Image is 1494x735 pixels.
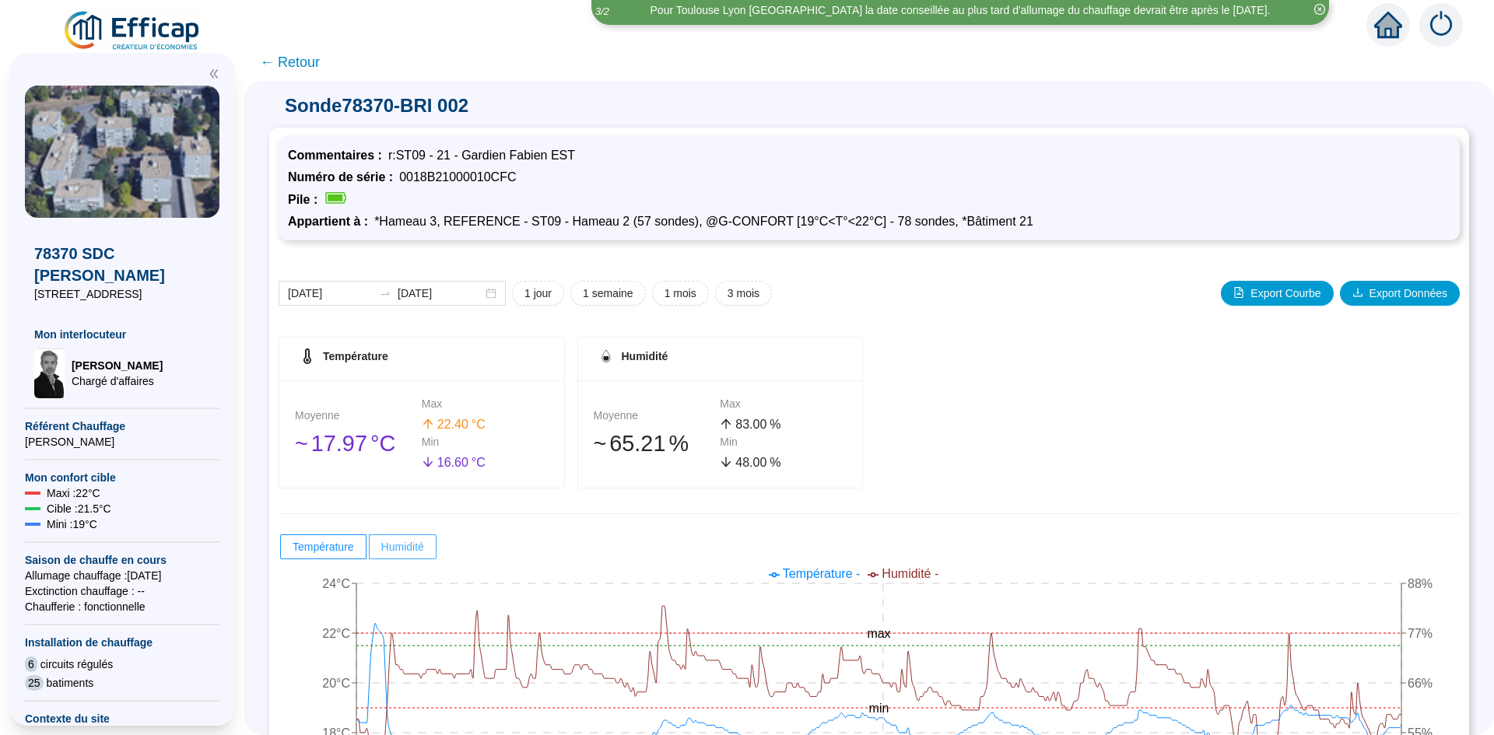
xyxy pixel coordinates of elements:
[882,567,938,580] span: Humidité -
[322,627,350,640] tspan: 22°C
[422,418,434,430] span: arrow-up
[622,350,668,362] span: Humidité
[437,418,451,431] span: 22
[25,418,219,434] span: Référent Chauffage
[34,243,210,286] span: 78370 SDC [PERSON_NAME]
[720,456,732,468] span: arrow-down
[595,5,609,17] i: 3 / 2
[379,287,391,299] span: to
[1340,281,1460,306] button: Export Données
[47,675,94,691] span: batiments
[869,702,889,715] tspan: min
[288,193,324,206] span: Pile :
[40,656,113,672] span: circuits régulés
[288,215,374,228] span: Appartient à :
[728,285,759,302] span: 3 mois
[665,285,696,302] span: 1 mois
[451,418,468,431] span: .40
[388,149,575,162] span: r:ST09 - 21 - Gardien Fabien EST
[322,677,350,690] tspan: 20°C
[25,568,219,583] span: Allumage chauffage : [DATE]
[379,287,391,299] span: swap-right
[609,431,634,456] span: 65
[1374,11,1402,39] span: home
[25,656,37,672] span: 6
[47,501,111,516] span: Cible : 21.5 °C
[668,427,689,460] span: %
[1233,287,1244,298] span: file-image
[1314,4,1325,15] span: close-circle
[25,635,219,650] span: Installation de chauffage
[25,599,219,614] span: Chaufferie : fonctionnelle
[25,434,219,450] span: [PERSON_NAME]
[783,567,861,580] span: Température -
[651,2,1271,19] div: Pour Toulouse Lyon [GEOGRAPHIC_DATA] la date conseillée au plus tard d'allumage du chauffage devr...
[720,396,847,412] div: Max
[311,431,336,456] span: 17
[25,552,219,568] span: Saison de chauffe en cours
[288,149,388,162] span: Commentaires :
[770,453,780,472] span: %
[34,327,210,342] span: Mon interlocuteur
[1408,677,1433,690] tspan: 66%
[512,281,564,306] button: 1 jour
[583,285,633,302] span: 1 semaine
[399,170,516,184] span: 0018B21000010CFC
[25,583,219,599] span: Exctinction chauffage : --
[295,408,422,424] div: Moyenne
[72,373,163,389] span: Chargé d'affaires
[451,456,468,469] span: .60
[594,408,721,424] div: Moyenne
[422,396,549,412] div: Max
[209,68,219,79] span: double-left
[594,427,607,460] span: 󠁾~
[472,453,486,472] span: °C
[422,456,434,468] span: arrow-down
[735,418,749,431] span: 83
[25,711,219,726] span: Contexte du site
[735,456,749,469] span: 48
[1352,287,1363,298] span: download
[288,285,373,302] input: Date de début
[472,415,486,434] span: °C
[720,434,847,450] div: Min
[524,285,552,302] span: 1 jour
[381,541,424,553] span: Humidité
[336,431,367,456] span: .97
[437,456,451,469] span: 16
[1221,281,1333,306] button: Export Courbe
[293,541,354,553] span: Température
[34,348,65,398] img: Chargé d'affaires
[25,675,44,691] span: 25
[720,418,732,430] span: arrow-up
[269,93,1469,118] span: Sonde 78370-BRI 002
[47,485,100,501] span: Maxi : 22 °C
[370,427,395,460] span: °C
[47,516,97,532] span: Mini : 19 °C
[288,170,399,184] span: Numéro de série :
[322,577,350,590] tspan: 24°C
[1408,577,1433,590] tspan: 88%
[749,418,766,431] span: .00
[398,285,482,302] input: Date de fin
[652,281,709,306] button: 1 mois
[323,350,388,362] span: Température
[749,456,766,469] span: .00
[715,281,772,306] button: 3 mois
[62,9,203,53] img: efficap energie logo
[422,434,549,450] div: Min
[1419,3,1463,47] img: alerts
[867,627,890,640] tspan: max
[72,358,163,373] span: [PERSON_NAME]
[25,470,219,485] span: Mon confort cible
[1408,627,1433,640] tspan: 77%
[34,286,210,302] span: [STREET_ADDRESS]
[634,431,665,456] span: .21
[1369,285,1447,302] span: Export Données
[770,415,780,434] span: %
[295,427,308,460] span: 󠁾~
[1250,285,1320,302] span: Export Courbe
[260,51,320,73] span: ← Retour
[570,281,646,306] button: 1 semaine
[374,215,1033,228] span: *Hameau 3, REFERENCE - ST09 - Hameau 2 (57 sondes), @G-CONFORT [19°C<T°<22°C] - 78 sondes, *Bâtim...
